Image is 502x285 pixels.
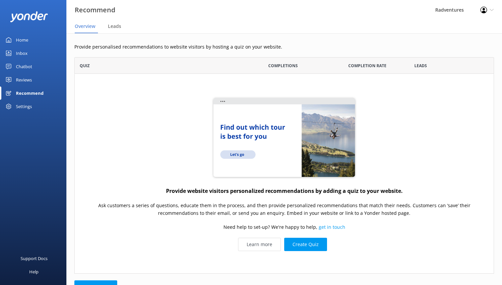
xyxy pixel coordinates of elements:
[16,86,43,100] div: Recommend
[319,224,345,230] a: get in touch
[80,63,90,69] span: Quiz
[238,238,281,251] a: Learn more
[211,96,357,180] img: quiz-website...
[16,60,32,73] div: Chatbot
[414,63,427,69] span: Leads
[10,11,48,22] img: yonder-white-logo.png
[268,63,298,69] span: Completions
[74,74,494,273] div: grid
[16,73,32,86] div: Reviews
[29,265,39,278] div: Help
[166,187,403,196] h4: Provide website visitors personalized recommendations by adding a quiz to your website.
[74,43,494,51] p: Provide personalised recommendations to website visitors by hosting a quiz on your website.
[16,100,32,113] div: Settings
[75,23,95,30] span: Overview
[223,224,345,231] p: Need help to set-up? We're happy to help,
[16,47,28,60] div: Inbox
[108,23,121,30] span: Leads
[284,238,327,251] button: Create Quiz
[81,202,487,217] p: Ask customers a series of questions, educate them in the process, and then provide personalized r...
[16,33,28,47] div: Home
[348,63,386,69] span: Completion Rate
[75,5,115,15] h3: Recommend
[21,252,47,265] div: Support Docs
